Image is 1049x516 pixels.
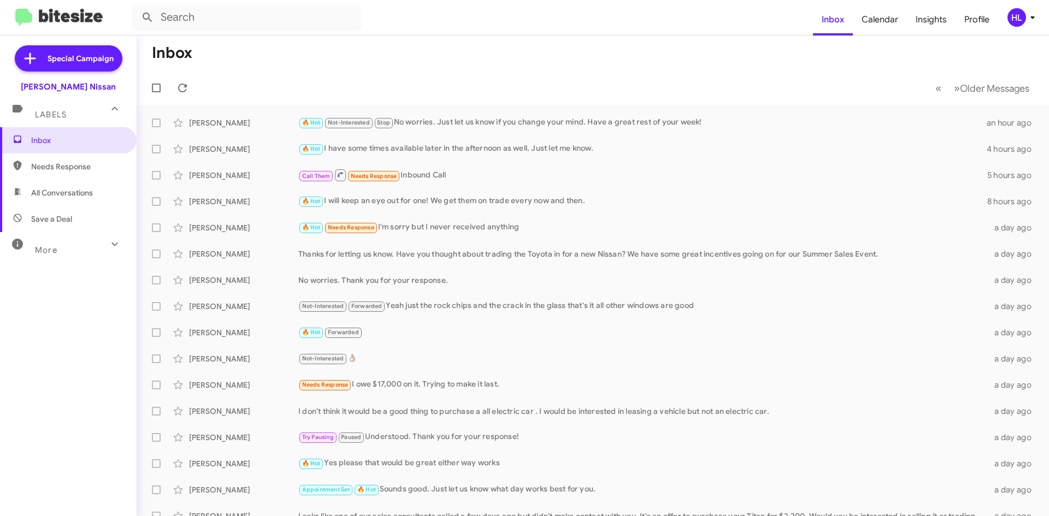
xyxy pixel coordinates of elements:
span: Inbox [31,135,124,146]
div: [PERSON_NAME] [189,484,298,495]
div: [PERSON_NAME] [189,196,298,207]
h1: Inbox [152,44,192,62]
span: » [954,81,960,95]
span: Forwarded [349,301,385,312]
div: a day ago [988,432,1040,443]
div: I'm sorry but I never received anything [298,221,988,234]
span: Not-Interested [302,303,344,310]
span: Forwarded [325,328,361,338]
div: No worries. Thank you for your response. [298,275,988,286]
span: Call Them [302,173,331,180]
span: 🔥 Hot [302,224,321,231]
div: a day ago [988,248,1040,259]
div: a day ago [988,484,1040,495]
span: Try Pausing [302,434,334,441]
div: a day ago [988,275,1040,286]
div: [PERSON_NAME] [189,379,298,390]
a: Inbox [813,4,853,35]
span: 🔥 Hot [302,329,321,336]
button: HL [998,8,1037,27]
div: [PERSON_NAME] [189,170,298,181]
div: I have some times available later in the afternoon as well. Just let me know. [298,143,987,155]
a: Special Campaign [15,45,122,72]
span: Needs Response [31,161,124,172]
div: Yeah just the rock chips and the crack in the glass that's it all other windows are good [298,300,988,312]
div: [PERSON_NAME] [189,222,298,233]
span: Special Campaign [48,53,114,64]
div: Sounds good. Just let us know what day works best for you. [298,483,988,496]
a: Calendar [853,4,907,35]
button: Next [947,77,1036,99]
span: 🔥 Hot [302,119,321,126]
div: 5 hours ago [987,170,1040,181]
div: [PERSON_NAME] [189,406,298,417]
div: [PERSON_NAME] [189,432,298,443]
span: Stop [377,119,390,126]
div: a day ago [988,353,1040,364]
span: Save a Deal [31,213,72,224]
span: Needs Response [302,381,349,388]
div: [PERSON_NAME] [189,275,298,286]
div: Thanks for letting us know. Have you thought about trading the Toyota in for a new Nissan? We hav... [298,248,988,259]
span: Not-Interested [328,119,370,126]
input: Search [132,4,362,31]
div: an hour ago [987,117,1040,128]
div: [PERSON_NAME] Nissan [21,81,116,92]
div: a day ago [988,301,1040,312]
a: Insights [907,4,956,35]
nav: Page navigation example [929,77,1036,99]
div: [PERSON_NAME] [189,458,298,469]
div: [PERSON_NAME] [189,117,298,128]
span: All Conversations [31,187,93,198]
div: a day ago [988,379,1040,390]
a: Profile [956,4,998,35]
span: Older Messages [960,82,1029,94]
div: [PERSON_NAME] [189,144,298,155]
span: Not-Interested [302,355,344,362]
div: I will keep an eye out for one! We get them on trade every now and then. [298,195,987,207]
div: 👌🏽 [298,352,988,365]
span: 🔥 Hot [302,145,321,152]
span: 🔥 Hot [357,486,376,493]
span: More [35,245,57,255]
div: 4 hours ago [987,144,1040,155]
span: Appointment Set [302,486,350,493]
div: [PERSON_NAME] [189,301,298,312]
div: a day ago [988,327,1040,338]
span: Labels [35,110,67,120]
span: Needs Response [351,173,397,180]
span: « [935,81,941,95]
span: Paused [341,434,361,441]
div: [PERSON_NAME] [189,248,298,259]
button: Previous [929,77,948,99]
span: Needs Response [328,224,374,231]
div: [PERSON_NAME] [189,353,298,364]
div: Inbound Call [298,168,987,182]
span: 🔥 Hot [302,460,321,467]
div: HL [1007,8,1026,27]
div: I owe $17,000 on it. Trying to make it last. [298,378,988,391]
div: Yes please that would be great either way works [298,457,988,470]
div: 8 hours ago [987,196,1040,207]
span: 🔥 Hot [302,198,321,205]
div: [PERSON_NAME] [189,327,298,338]
div: a day ago [988,222,1040,233]
div: I don't think it would be a good thing to purchase a all electric car . I would be interested in ... [298,406,988,417]
div: No worries. Just let us know if you change your mind. Have a great rest of your week! [298,116,987,129]
div: Understood. Thank you for your response! [298,431,988,443]
div: a day ago [988,406,1040,417]
div: a day ago [988,458,1040,469]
